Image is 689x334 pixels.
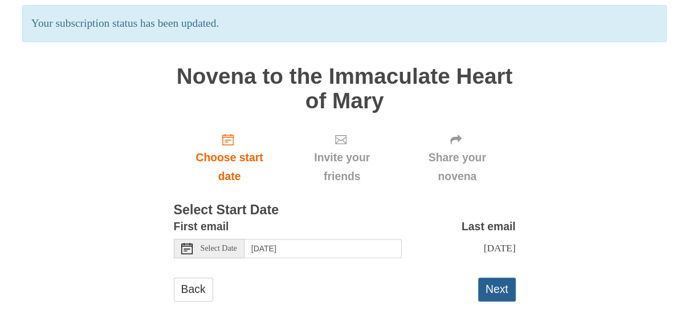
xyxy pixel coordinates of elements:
a: Back [174,278,213,301]
label: First email [174,217,229,236]
div: Click "Next" to confirm your start date first. [285,124,398,192]
a: Choose start date [174,124,286,192]
div: Click "Next" to confirm your start date first. [399,124,516,192]
h3: Select Start Date [174,203,516,218]
button: Next [478,278,516,301]
p: Your subscription status has been updated. [22,5,667,42]
span: Choose start date [185,148,274,186]
span: Invite your friends [296,148,387,186]
span: Share your novena [410,148,504,186]
span: [DATE] [483,242,515,254]
label: Last email [462,217,516,236]
span: Select Date [201,245,237,252]
h1: Novena to the Immaculate Heart of Mary [174,64,516,113]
